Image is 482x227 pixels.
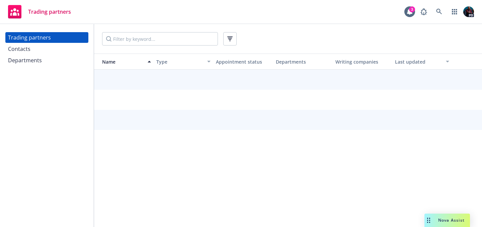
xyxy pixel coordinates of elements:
[216,58,270,65] div: Appointment status
[213,54,273,70] button: Appointment status
[5,2,74,21] a: Trading partners
[28,9,71,14] span: Trading partners
[102,32,218,46] input: Filter by keyword...
[448,5,461,18] a: Switch app
[335,58,390,65] div: Writing companies
[395,58,442,65] div: Last updated
[97,58,144,65] div: Name
[276,58,330,65] div: Departments
[392,54,452,70] button: Last updated
[154,54,213,70] button: Type
[5,32,88,43] a: Trading partners
[463,6,474,17] img: photo
[8,44,30,54] div: Contacts
[432,5,446,18] a: Search
[5,44,88,54] a: Contacts
[273,54,333,70] button: Departments
[8,55,42,66] div: Departments
[156,58,203,65] div: Type
[5,55,88,66] a: Departments
[417,5,430,18] a: Report a Bug
[8,32,51,43] div: Trading partners
[424,214,433,227] div: Drag to move
[438,217,465,223] span: Nova Assist
[333,54,392,70] button: Writing companies
[94,54,154,70] button: Name
[424,214,470,227] button: Nova Assist
[409,6,415,12] div: 3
